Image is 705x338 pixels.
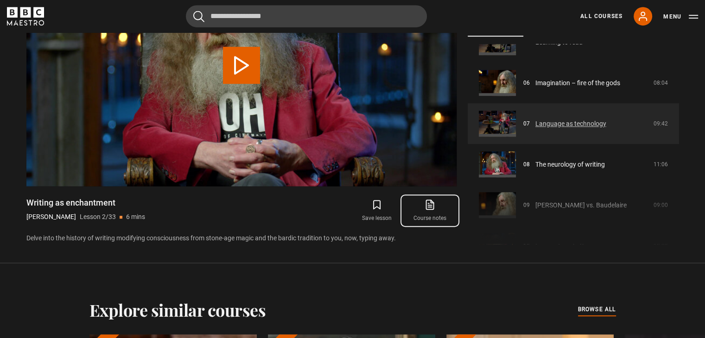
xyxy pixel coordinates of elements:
[80,212,116,222] p: Lesson 2/33
[403,197,456,224] a: Course notes
[578,305,616,315] a: browse all
[7,7,44,25] svg: BBC Maestro
[578,305,616,314] span: browse all
[26,212,76,222] p: [PERSON_NAME]
[89,300,266,319] h2: Explore similar courses
[535,160,605,169] a: The neurology of writing
[535,78,620,88] a: Imagination – fire of the gods
[193,11,204,22] button: Submit the search query
[126,212,145,222] p: 6 mins
[26,233,457,243] p: Delve into the history of writing modifying consciousness from stone-age magic and the bardic tra...
[580,12,622,20] a: All Courses
[186,5,427,27] input: Search
[223,47,260,84] button: Play Lesson Writing as enchantment
[350,197,403,224] button: Save lesson
[535,119,606,129] a: Language as technology
[663,12,698,21] button: Toggle navigation
[26,197,145,208] h1: Writing as enchantment
[535,38,583,47] a: Learning to read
